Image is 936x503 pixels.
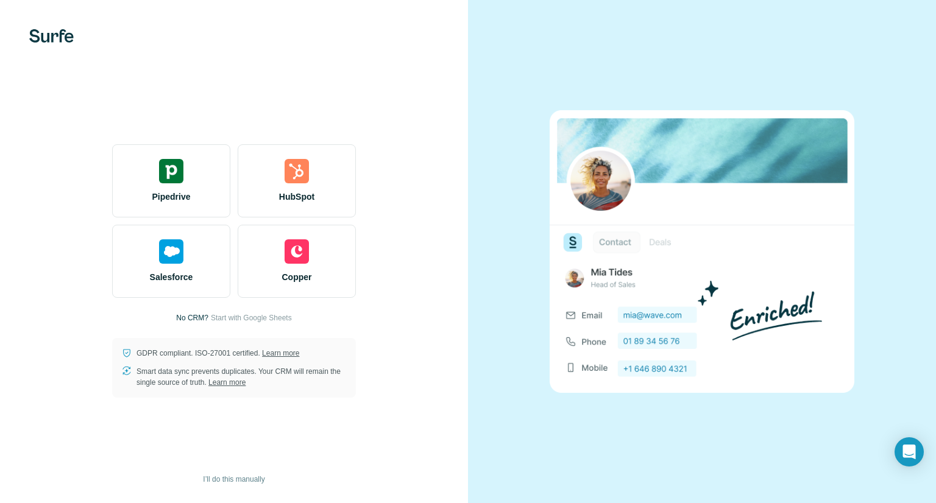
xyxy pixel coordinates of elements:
img: Surfe's logo [29,29,74,43]
a: Learn more [208,378,246,387]
span: HubSpot [279,191,314,203]
div: Open Intercom Messenger [895,437,924,466]
img: pipedrive's logo [159,159,183,183]
span: Salesforce [150,271,193,283]
button: Start with Google Sheets [211,312,292,323]
img: salesforce's logo [159,239,183,264]
p: GDPR compliant. ISO-27001 certified. [136,348,299,359]
img: copper's logo [285,239,309,264]
p: Smart data sync prevents duplicates. Your CRM will remain the single source of truth. [136,366,346,388]
p: No CRM? [176,312,208,323]
span: Copper [282,271,312,283]
button: I’ll do this manually [194,470,273,488]
a: Learn more [262,349,299,357]
img: hubspot's logo [285,159,309,183]
span: I’ll do this manually [203,474,264,485]
h1: Select your CRM [112,105,356,130]
img: none image [550,110,854,392]
span: Pipedrive [152,191,190,203]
